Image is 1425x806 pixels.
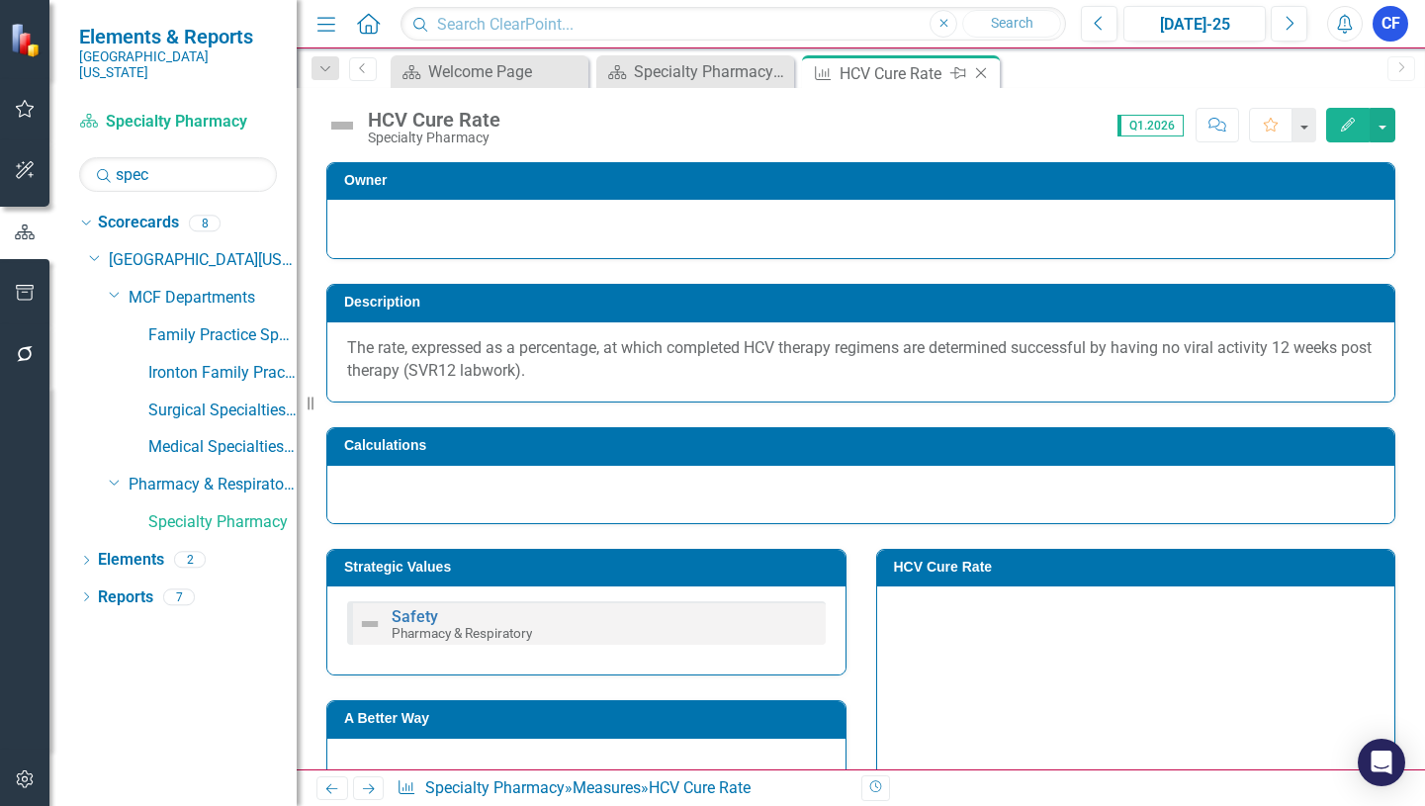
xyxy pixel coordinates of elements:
[358,612,382,636] img: Not Defined
[174,552,206,569] div: 2
[344,711,836,726] h3: A Better Way
[344,173,1384,188] h3: Owner
[98,549,164,572] a: Elements
[148,436,297,459] a: Medical Specialties Overall
[840,61,945,86] div: HCV Cure Rate
[79,48,277,81] small: [GEOGRAPHIC_DATA][US_STATE]
[368,131,500,145] div: Specialty Pharmacy
[129,474,297,496] a: Pharmacy & Respiratory
[148,362,297,385] a: Ironton Family Practice & Specialty
[109,249,297,272] a: [GEOGRAPHIC_DATA][US_STATE]
[425,778,565,797] a: Specialty Pharmacy
[634,59,789,84] div: Specialty Pharmacy Dashboard
[428,59,583,84] div: Welcome Page
[397,777,846,800] div: » »
[1373,6,1408,42] button: CF
[344,438,1384,453] h3: Calculations
[148,324,297,347] a: Family Practice Specialty Associates
[79,111,277,134] a: Specialty Pharmacy
[601,59,789,84] a: Specialty Pharmacy Dashboard
[1130,13,1259,37] div: [DATE]-25
[148,400,297,422] a: Surgical Specialties Overall
[649,778,751,797] div: HCV Cure Rate
[189,215,221,231] div: 8
[344,295,1384,310] h3: Description
[962,10,1061,38] button: Search
[368,109,500,131] div: HCV Cure Rate
[98,586,153,609] a: Reports
[163,588,195,605] div: 7
[1123,6,1266,42] button: [DATE]-25
[894,560,1385,575] h3: HCV Cure Rate
[573,778,641,797] a: Measures
[344,560,836,575] h3: Strategic Values
[396,59,583,84] a: Welcome Page
[98,212,179,234] a: Scorecards
[148,511,297,534] a: Specialty Pharmacy
[347,337,1375,383] p: The rate, expressed as a percentage, at which completed HCV therapy regimens are determined succe...
[392,625,532,641] small: Pharmacy & Respiratory
[10,22,45,56] img: ClearPoint Strategy
[79,25,277,48] span: Elements & Reports
[129,287,297,310] a: MCF Departments
[1117,115,1184,136] span: Q1.2026
[79,157,277,192] input: Search Below...
[326,110,358,141] img: Not Defined
[401,7,1066,42] input: Search ClearPoint...
[991,15,1033,31] span: Search
[1358,739,1405,786] div: Open Intercom Messenger
[392,607,438,626] a: Safety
